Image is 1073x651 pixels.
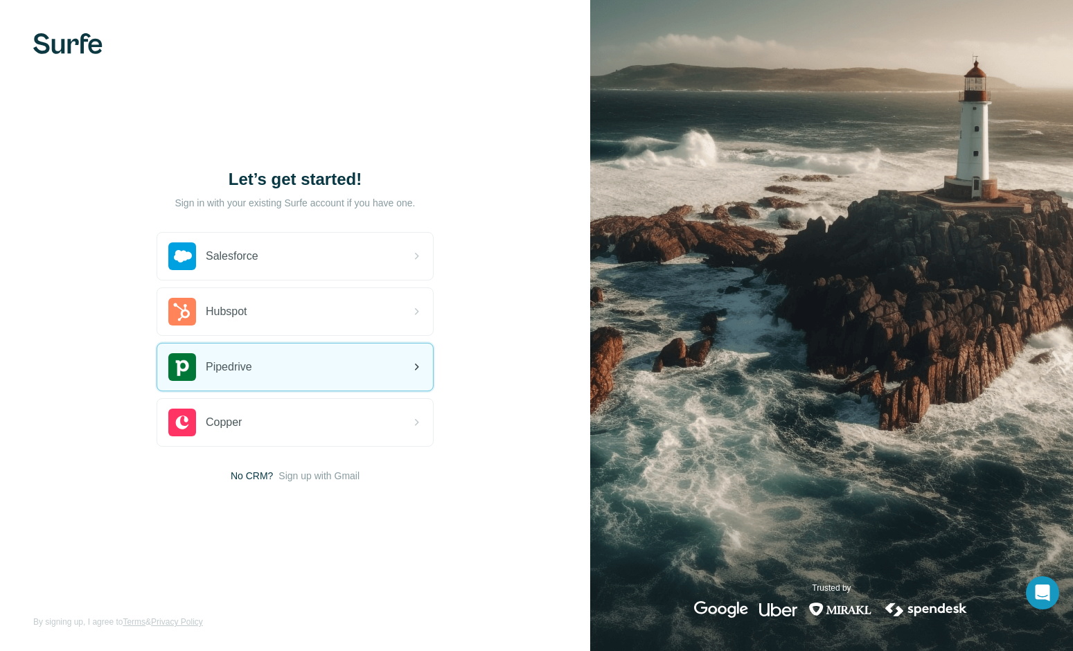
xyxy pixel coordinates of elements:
p: Sign in with your existing Surfe account if you have one. [175,196,415,210]
span: By signing up, I agree to & [33,616,203,628]
a: Privacy Policy [151,617,203,627]
span: Copper [206,414,242,431]
img: copper's logo [168,409,196,436]
button: Sign up with Gmail [278,469,360,483]
span: No CRM? [231,469,273,483]
img: Surfe's logo [33,33,103,54]
span: Pipedrive [206,359,252,375]
span: Salesforce [206,248,258,265]
img: mirakl's logo [808,601,872,618]
a: Terms [123,617,145,627]
img: pipedrive's logo [168,353,196,381]
img: google's logo [694,601,748,618]
img: uber's logo [759,601,797,618]
div: Open Intercom Messenger [1026,576,1059,609]
img: spendesk's logo [883,601,969,618]
p: Trusted by [812,582,851,594]
span: Hubspot [206,303,247,320]
img: salesforce's logo [168,242,196,270]
img: hubspot's logo [168,298,196,325]
h1: Let’s get started! [157,168,434,190]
